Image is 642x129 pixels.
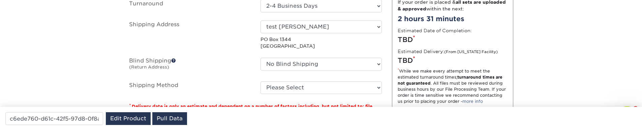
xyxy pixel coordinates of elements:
small: (Return Address) [129,64,169,70]
div: While we make every attempt to meet the estimated turnaround times; . All files must be reviewed ... [398,68,508,104]
label: Estimated Date of Completion: [398,27,472,34]
strong: turnaround times are not guaranteed [398,75,502,86]
div: TBD [398,55,508,66]
a: more info [462,99,483,104]
small: Delivery date is only an estimate and dependent on a number of factors including, but not limited... [132,104,372,125]
iframe: Intercom live chat [619,106,635,122]
span: 1 [633,106,638,112]
label: Blind Shipping [124,58,255,73]
a: Pull Data [152,112,187,125]
label: Shipping Address [124,20,255,50]
div: TBD [398,35,508,45]
label: Shipping Method [124,81,255,94]
div: 2 hours 31 minutes [398,14,508,24]
p: PO Box 1344 [GEOGRAPHIC_DATA] [261,36,382,50]
label: Estimated Delivery: [398,48,498,55]
a: Edit Product [106,112,151,125]
small: (From [US_STATE] Facility) [444,50,498,54]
